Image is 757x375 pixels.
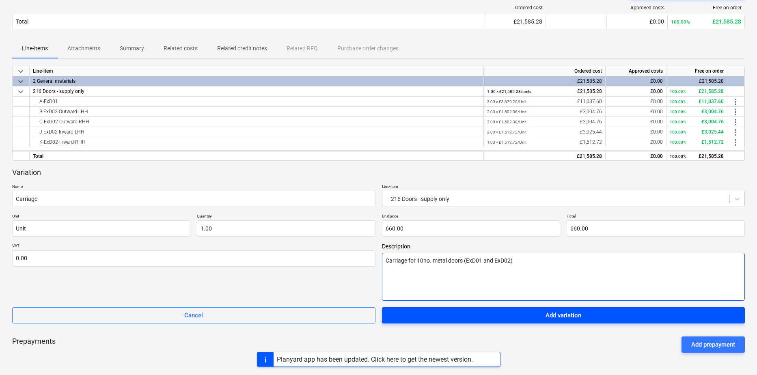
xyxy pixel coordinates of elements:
div: Approved costs [606,66,666,76]
p: Quantity [197,213,375,220]
div: £11,037.60 [487,97,602,107]
div: £21,585.28 [671,18,741,25]
div: £0.00 [609,137,663,147]
p: Name [12,184,375,191]
span: more_vert [731,97,740,107]
div: £1,512.72 [487,137,602,147]
span: more_vert [731,127,740,137]
div: Cancel [184,310,203,321]
div: £3,025.44 [487,127,602,137]
div: £3,025.44 [670,127,724,137]
small: 100.00% [670,154,686,159]
p: Related credit notes [217,44,267,53]
p: Variation [12,168,41,177]
small: 100.00% [670,130,686,134]
p: Line-items [22,44,48,53]
div: £21,585.28 [487,86,602,97]
div: Planyard app has been updated. Click here to get the newest version. [277,356,473,363]
div: K-ExD02-Inward-RHH [33,137,480,147]
div: Ordered cost [488,5,543,11]
div: 2 General materials [33,76,480,86]
div: Free on order [666,66,727,76]
span: more_vert [731,117,740,127]
small: 100.00% [671,19,690,25]
span: keyboard_arrow_down [16,87,26,97]
div: J-ExD02-Inward-LHH [33,127,480,137]
small: 100.00% [670,140,686,144]
span: Description [382,243,745,250]
span: more_vert [731,138,740,147]
small: 3.00 × £3,679.20 / Unit [487,99,526,104]
div: Add prepayment [691,339,735,350]
div: B-ExD02-Outward-LHH [33,107,480,116]
span: keyboard_arrow_down [16,77,26,86]
div: Total [16,18,28,25]
small: 2.00 × £1,502.38 / Unit [487,120,526,124]
p: VAT [12,243,375,250]
div: £0.00 [609,151,663,162]
p: Line-item [382,184,745,191]
small: 1.00 × £1,512.72 / Unit [487,140,526,144]
div: £21,585.28 [670,76,724,86]
div: C-ExD02-Outward-RHH [33,117,480,127]
div: £3,004.76 [670,107,724,117]
div: £0.00 [609,76,663,86]
button: Add prepayment [682,336,745,353]
div: Total [30,151,484,161]
div: £3,004.76 [487,117,602,127]
div: A-ExD01 [33,97,480,106]
div: £21,585.28 [670,86,724,97]
div: £0.00 [609,97,663,107]
div: £1,512.72 [670,137,724,147]
button: Add variation [382,307,745,323]
div: £11,037.60 [670,97,724,107]
small: 2.00 × £1,502.38 / Unit [487,110,526,114]
div: Ordered cost [484,66,606,76]
div: £21,585.28 [488,18,542,25]
div: £21,585.28 [487,151,602,162]
div: £3,004.76 [487,107,602,117]
span: keyboard_arrow_down [16,67,26,76]
div: £3,004.76 [670,117,724,127]
div: £21,585.28 [487,76,602,86]
button: Cancel [12,307,375,323]
small: 100.00% [670,89,686,94]
p: Related costs [164,44,198,53]
div: £0.00 [610,18,664,25]
p: Summary [120,44,144,53]
small: 100.00% [670,99,686,104]
span: more_vert [731,107,740,117]
p: Total [567,213,745,220]
span: 216 Doors - supply only [33,88,84,94]
div: £0.00 [609,117,663,127]
small: 2.00 × £1,512.72 / Unit [487,130,526,134]
div: £0.00 [609,86,663,97]
div: £21,585.28 [670,151,724,162]
small: 1.00 × £21,585.28 / units [487,89,531,94]
p: Unit [12,213,190,220]
p: Unit price [382,213,560,220]
div: Line-item [30,66,484,76]
textarea: Carriage for 10no. metal doors (ExD01 and ExD02) [382,253,745,301]
div: £0.00 [609,127,663,137]
div: Add variation [546,310,581,321]
div: £0.00 [609,107,663,117]
small: 100.00% [670,120,686,124]
p: Prepayments [12,336,56,353]
p: Attachments [67,44,100,53]
small: 100.00% [670,110,686,114]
